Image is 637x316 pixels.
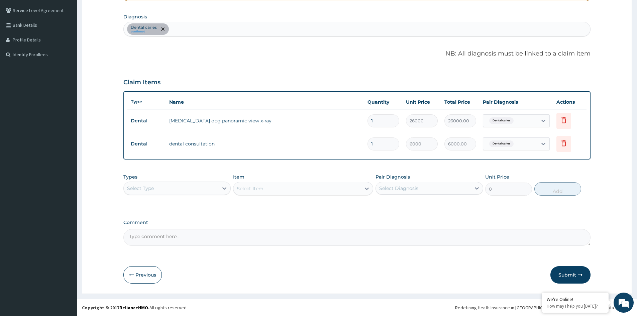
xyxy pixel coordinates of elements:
div: Minimize live chat window [110,3,126,19]
small: confirmed [131,30,157,33]
button: Previous [123,266,162,284]
div: Redefining Heath Insurance in [GEOGRAPHIC_DATA] using Telemedicine and Data Science! [455,304,632,311]
span: remove selection option [160,26,166,32]
p: How may I help you today? [547,303,604,309]
h3: Claim Items [123,79,161,86]
div: Select Diagnosis [379,185,418,192]
td: Dental [127,115,166,127]
td: Dental [127,138,166,150]
div: We're Online! [547,296,604,302]
td: [MEDICAL_DATA] opg panoramic view x-ray [166,114,364,127]
th: Type [127,96,166,108]
img: d_794563401_company_1708531726252_794563401 [12,33,27,50]
th: Total Price [441,95,480,109]
div: Select Type [127,185,154,192]
td: dental consultation [166,137,364,150]
button: Add [534,182,581,196]
span: Dental caries [489,140,514,147]
label: Types [123,174,137,180]
th: Actions [553,95,587,109]
th: Name [166,95,364,109]
label: Pair Diagnosis [376,174,410,180]
div: Chat with us now [35,37,112,46]
th: Pair Diagnosis [480,95,553,109]
strong: Copyright © 2017 . [82,305,149,311]
span: Dental caries [489,117,514,124]
textarea: Type your message and hit 'Enter' [3,183,127,206]
th: Unit Price [403,95,441,109]
th: Quantity [364,95,403,109]
button: Submit [550,266,591,284]
footer: All rights reserved. [77,299,637,316]
label: Diagnosis [123,13,147,20]
span: We're online! [39,84,92,152]
label: Item [233,174,244,180]
label: Comment [123,220,591,225]
a: RelianceHMO [119,305,148,311]
p: Dental caries [131,25,157,30]
label: Unit Price [485,174,509,180]
p: NB: All diagnosis must be linked to a claim item [123,49,591,58]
